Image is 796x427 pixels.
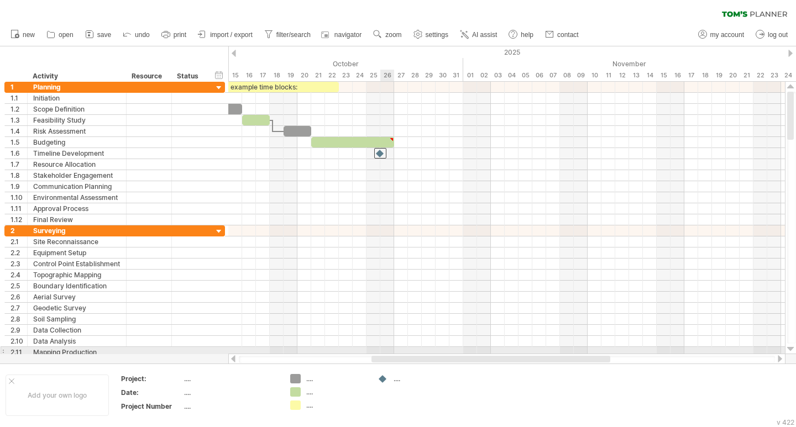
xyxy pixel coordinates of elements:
span: navigator [334,31,362,39]
div: example time blocks: [187,82,339,92]
div: Tuesday, 21 October 2025 [311,70,325,81]
div: 1.11 [11,203,27,214]
div: Planning [33,82,121,92]
div: 1.7 [11,159,27,170]
div: Sunday, 16 November 2025 [671,70,684,81]
div: Geodetic Survey [33,303,121,313]
div: 1.10 [11,192,27,203]
div: Scope Definition [33,104,121,114]
div: Wednesday, 29 October 2025 [422,70,436,81]
div: 2.2 [11,247,27,258]
div: Timeline Development [33,148,121,159]
div: Add your own logo [6,375,109,416]
div: Friday, 21 November 2025 [740,70,753,81]
div: 1.2 [11,104,27,114]
div: Thursday, 20 November 2025 [726,70,740,81]
div: .... [306,400,366,410]
span: undo [135,31,150,39]
div: Tuesday, 4 November 2025 [505,70,519,81]
div: Project: [121,374,182,383]
div: Saturday, 22 November 2025 [753,70,767,81]
div: Site Reconnaissance [33,236,121,247]
div: .... [306,387,366,397]
div: Monday, 24 November 2025 [781,70,795,81]
div: Control Point Establishment [33,259,121,269]
a: help [506,28,537,42]
div: Friday, 17 October 2025 [256,70,270,81]
span: save [97,31,111,39]
div: Communication Planning [33,181,121,192]
div: 1.9 [11,181,27,192]
div: .... [184,374,277,383]
a: open [44,28,77,42]
a: settings [411,28,452,42]
div: Status [177,71,201,82]
span: open [59,31,74,39]
span: settings [426,31,448,39]
a: navigator [320,28,365,42]
span: log out [768,31,788,39]
div: Saturday, 1 November 2025 [463,70,477,81]
div: Topographic Mapping [33,270,121,280]
div: Tuesday, 28 October 2025 [408,70,422,81]
div: 2.3 [11,259,27,269]
div: 2.9 [11,325,27,335]
div: 1.4 [11,126,27,136]
div: Feasibility Study [33,115,121,125]
div: Thursday, 30 October 2025 [436,70,449,81]
div: Approval Process [33,203,121,214]
a: filter/search [261,28,314,42]
div: 1.1 [11,93,27,103]
div: 2.4 [11,270,27,280]
div: Thursday, 16 October 2025 [242,70,256,81]
div: Project Number [121,402,182,411]
div: 2.1 [11,236,27,247]
div: Saturday, 8 November 2025 [560,70,574,81]
div: Equipment Setup [33,247,121,258]
div: 1.5 [11,137,27,147]
div: Sunday, 9 November 2025 [574,70,588,81]
div: Saturday, 15 November 2025 [657,70,671,81]
span: AI assist [472,31,497,39]
div: Environmental Assessment [33,192,121,203]
div: Date: [121,388,182,397]
div: 1.3 [11,115,27,125]
a: print [159,28,190,42]
div: Thursday, 6 November 2025 [532,70,546,81]
a: contact [542,28,582,42]
div: Soil Sampling [33,314,121,324]
div: 2.8 [11,314,27,324]
div: Friday, 7 November 2025 [546,70,560,81]
div: Final Review [33,214,121,225]
span: my account [710,31,744,39]
span: import / export [210,31,253,39]
div: Resource Allocation [33,159,121,170]
div: Wednesday, 19 November 2025 [712,70,726,81]
div: 1 [11,82,27,92]
div: Data Collection [33,325,121,335]
div: 1.8 [11,170,27,181]
div: Monday, 20 October 2025 [297,70,311,81]
div: Risk Assessment [33,126,121,136]
div: Saturday, 18 October 2025 [270,70,284,81]
div: Budgeting [33,137,121,147]
div: .... [184,388,277,397]
div: Wednesday, 5 November 2025 [519,70,532,81]
div: October 2025 [35,58,463,70]
div: Sunday, 19 October 2025 [284,70,297,81]
div: Friday, 31 October 2025 [449,70,463,81]
div: Sunday, 26 October 2025 [380,70,394,81]
div: Surveying [33,225,121,236]
div: 2 [11,225,27,236]
div: Tuesday, 18 November 2025 [698,70,712,81]
div: 2.6 [11,292,27,302]
div: Monday, 27 October 2025 [394,70,408,81]
div: Saturday, 25 October 2025 [366,70,380,81]
div: Activity [33,71,120,82]
div: Wednesday, 15 October 2025 [228,70,242,81]
span: new [23,31,35,39]
div: Data Analysis [33,336,121,346]
a: save [82,28,114,42]
div: 2.11 [11,347,27,357]
div: .... [306,374,366,383]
